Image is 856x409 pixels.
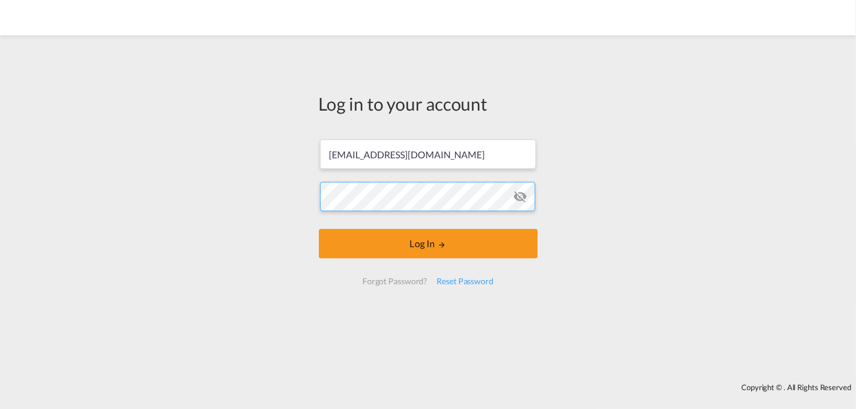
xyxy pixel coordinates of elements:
input: Enter email/phone number [320,139,536,169]
div: Reset Password [432,271,498,292]
md-icon: icon-eye-off [513,189,527,204]
div: Forgot Password? [358,271,432,292]
button: LOGIN [319,229,538,258]
div: Log in to your account [319,91,538,116]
